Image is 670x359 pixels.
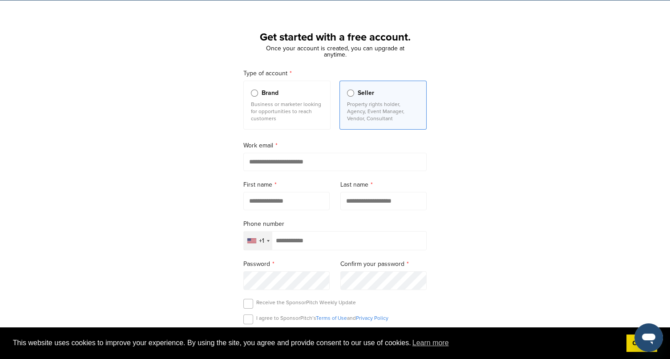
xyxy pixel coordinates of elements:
a: Privacy Policy [356,315,388,321]
input: Brand Business or marketer looking for opportunities to reach customers [251,90,258,97]
iframe: Button to launch messaging window [634,323,663,352]
label: Password [243,259,330,269]
div: Selected country [244,232,272,250]
label: Type of account [243,69,427,78]
a: dismiss cookie message [626,335,657,352]
p: Business or marketer looking for opportunities to reach customers [251,101,323,122]
p: I agree to SponsorPitch’s and [256,314,388,322]
label: Phone number [243,219,427,229]
input: Seller Property rights holder, Agency, Event Manager, Vendor, Consultant [347,90,354,97]
label: First name [243,180,330,190]
div: +1 [259,238,264,244]
label: Confirm your password [340,259,427,269]
p: Property rights holder, Agency, Event Manager, Vendor, Consultant [347,101,419,122]
p: Receive the SponsorPitch Weekly Update [256,299,356,306]
a: Terms of Use [316,315,347,321]
a: learn more about cookies [411,336,450,350]
h1: Get started with a free account. [233,29,437,45]
label: Last name [340,180,427,190]
span: Once your account is created, you can upgrade at anytime. [266,45,404,58]
label: Work email [243,141,427,151]
span: Seller [358,88,374,98]
span: Brand [262,88,278,98]
span: This website uses cookies to improve your experience. By using the site, you agree and provide co... [13,336,619,350]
